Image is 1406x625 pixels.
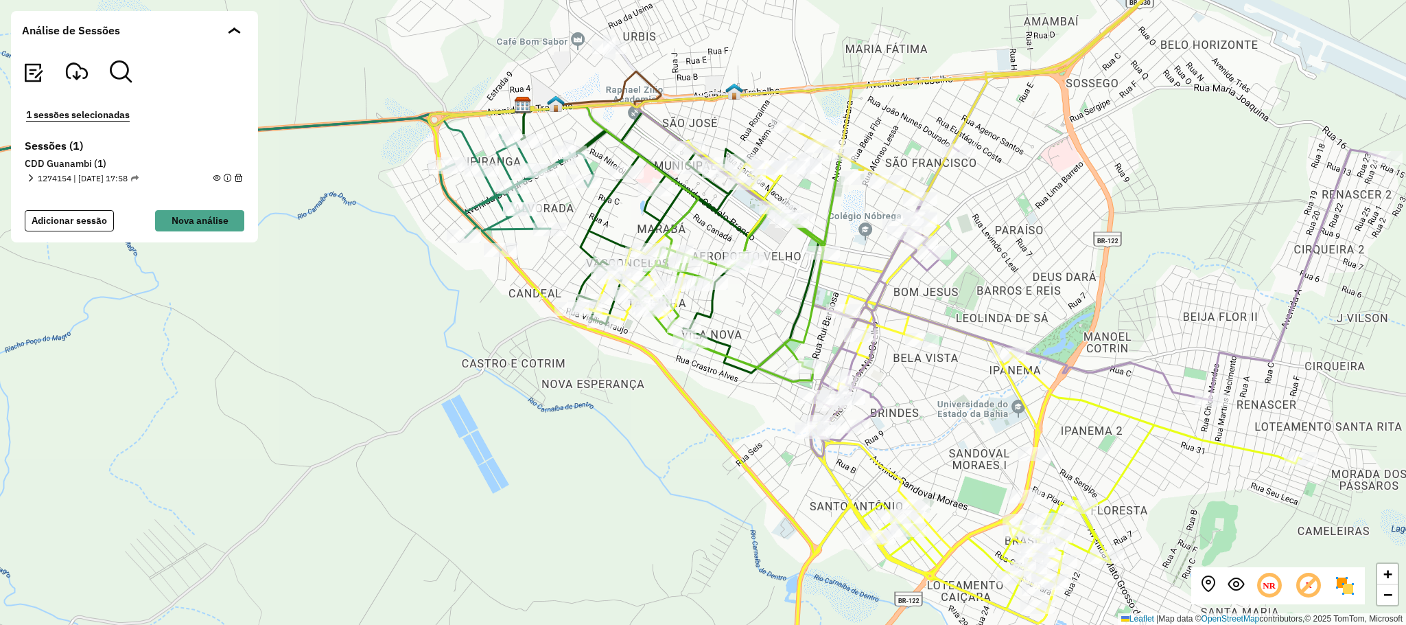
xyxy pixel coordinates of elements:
[25,158,244,170] h6: CDD Guanambi (1)
[22,60,44,85] button: Visualizar relatório de Roteirização Exportadas
[22,22,120,38] span: Análise de Sessões
[1121,614,1154,624] a: Leaflet
[22,107,134,123] button: 1 sessões selecionadas
[25,210,114,231] button: Adicionar sessão
[155,210,244,231] button: Nova análise
[1255,571,1284,600] span: Ocultar NR
[66,60,88,85] button: Visualizar Romaneio Exportadas
[1118,613,1406,625] div: Map data © contributors,© 2025 TomTom, Microsoft
[1228,576,1244,596] button: Exibir sessão original
[1200,576,1217,596] button: Centralizar mapa no depósito ou ponto de apoio
[1377,564,1398,584] a: Zoom in
[1377,584,1398,605] a: Zoom out
[25,139,244,152] h6: Sessões (1)
[1202,614,1260,624] a: OpenStreetMap
[725,82,743,100] img: 400 UDC Full Guanambi
[1156,614,1158,624] span: |
[38,172,139,185] span: 1274154 | [DATE] 17:58
[1383,565,1392,582] span: +
[1294,571,1323,600] span: Exibir rótulo
[547,95,565,113] img: Guanambi FAD
[1383,586,1392,603] span: −
[514,96,532,114] img: CDD Guanambi
[1334,575,1356,597] img: Exibir/Ocultar setores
